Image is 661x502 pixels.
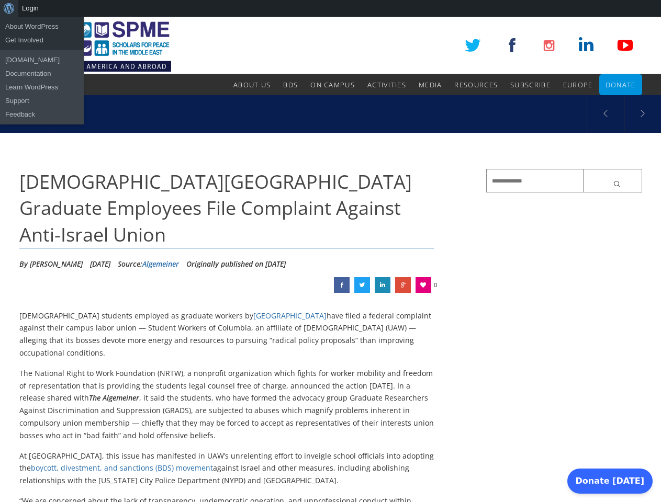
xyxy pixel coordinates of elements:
[419,80,442,89] span: Media
[434,277,437,293] span: 0
[563,74,593,95] a: Europe
[233,80,271,89] span: About Us
[510,74,551,95] a: Subscribe
[419,74,442,95] a: Media
[454,80,498,89] span: Resources
[354,277,370,293] a: Jewish Columbia University Graduate Employees File Complaint Against Anti-Israel Union
[334,277,350,293] a: Jewish Columbia University Graduate Employees File Complaint Against Anti-Israel Union
[310,80,355,89] span: On Campus
[19,310,434,359] p: [DEMOGRAPHIC_DATA] students employed as graduate workers by have filed a federal complaint agains...
[19,17,171,74] img: SPME
[19,367,434,442] p: The National Right to Work Foundation (NRTW), a nonprofit organization which fights for worker mo...
[19,256,83,272] li: By [PERSON_NAME]
[283,80,298,89] span: BDS
[510,80,551,89] span: Subscribe
[19,450,434,487] p: At [GEOGRAPHIC_DATA], this issue has manifested in UAW’s unrelenting effort to inveigle school of...
[375,277,390,293] a: Jewish Columbia University Graduate Employees File Complaint Against Anti-Israel Union
[454,74,498,95] a: Resources
[395,277,411,293] a: Jewish Columbia University Graduate Employees File Complaint Against Anti-Israel Union
[283,74,298,95] a: BDS
[233,74,271,95] a: About Us
[606,74,636,95] a: Donate
[31,463,213,473] a: boycott, divestment, and sanctions (BDS) movement
[367,74,406,95] a: Activities
[186,256,286,272] li: Originally published on [DATE]
[310,74,355,95] a: On Campus
[142,259,179,269] a: Algemeiner
[253,311,327,321] a: [GEOGRAPHIC_DATA]
[606,80,636,89] span: Donate
[89,393,139,403] em: The Algemeiner
[90,256,110,272] li: [DATE]
[118,256,179,272] div: Source:
[19,169,412,247] span: [DEMOGRAPHIC_DATA][GEOGRAPHIC_DATA] Graduate Employees File Complaint Against Anti-Israel Union
[367,80,406,89] span: Activities
[563,80,593,89] span: Europe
